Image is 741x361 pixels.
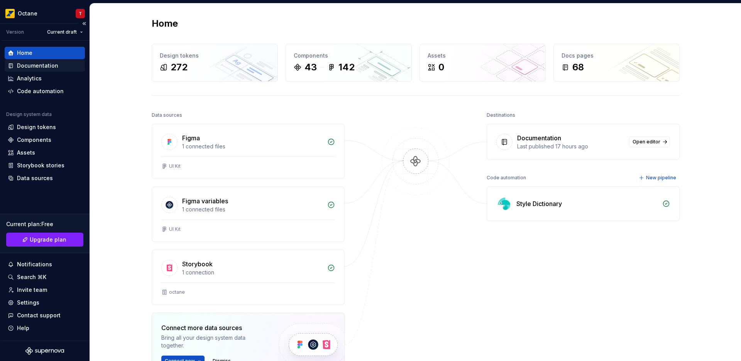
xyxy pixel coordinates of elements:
div: Assets [17,149,35,157]
div: Octane [18,10,37,17]
div: 272 [171,61,188,73]
div: Help [17,324,29,332]
div: UI Kit [169,226,181,232]
div: Components [17,136,51,144]
a: Analytics [5,72,85,85]
div: Docs pages [562,52,672,60]
div: T [79,10,82,17]
button: Collapse sidebar [79,18,90,29]
div: 1 connection [182,269,323,276]
div: Figma [182,133,200,143]
button: Help [5,322,85,334]
button: Contact support [5,309,85,322]
img: e8093afa-4b23-4413-bf51-00cde92dbd3f.png [5,9,15,18]
div: Notifications [17,261,52,268]
div: Figma variables [182,196,228,206]
a: Figma1 connected filesUI Kit [152,124,345,179]
div: Invite team [17,286,47,294]
div: Version [6,29,24,35]
a: Design tokens272 [152,44,278,82]
a: Design tokens [5,121,85,133]
a: Invite team [5,284,85,296]
a: Documentation [5,60,85,72]
div: Connect more data sources [161,323,266,332]
div: 0 [438,61,444,73]
div: Design system data [6,111,52,117]
h2: Home [152,17,178,30]
div: Current plan : Free [6,220,83,228]
div: Assets [428,52,538,60]
div: Style Dictionary [516,199,562,208]
div: Data sources [152,110,182,121]
svg: Supernova Logo [25,347,64,355]
div: Search ⌘K [17,273,46,281]
div: Analytics [17,75,42,82]
span: New pipeline [646,175,676,181]
a: Settings [5,296,85,309]
a: Home [5,47,85,59]
div: 1 connected files [182,143,323,150]
div: Code automation [17,87,64,95]
button: Notifications [5,258,85,271]
div: Home [17,49,32,57]
div: Bring all your design system data together. [161,334,266,349]
a: Assets [5,146,85,159]
div: 1 connected files [182,206,323,213]
a: Figma variables1 connected filesUI Kit [152,187,345,242]
a: Data sources [5,172,85,184]
div: Settings [17,299,39,307]
a: Assets0 [420,44,546,82]
a: Storybook1 connectionoctane [152,250,345,305]
span: Open editor [633,139,660,145]
div: Documentation [17,62,58,70]
a: Open editor [629,136,670,147]
div: Last published 17 hours ago [517,143,624,150]
div: 43 [305,61,317,73]
a: Code automation [5,85,85,97]
div: 142 [338,61,355,73]
div: Design tokens [160,52,270,60]
div: Contact support [17,312,61,319]
div: Data sources [17,174,53,182]
div: Components [294,52,404,60]
button: New pipeline [636,172,680,183]
a: Components43142 [286,44,412,82]
div: octane [169,289,185,295]
button: OctaneT [2,5,88,22]
div: Storybook stories [17,162,64,169]
button: Current draft [44,27,86,37]
div: Documentation [517,133,561,143]
div: Destinations [487,110,515,121]
span: Upgrade plan [30,236,66,244]
div: Design tokens [17,123,56,131]
div: UI Kit [169,163,181,169]
a: Upgrade plan [6,233,83,247]
div: Storybook [182,259,213,269]
span: Current draft [47,29,77,35]
a: Components [5,134,85,146]
div: Code automation [487,172,526,183]
a: Docs pages68 [553,44,680,82]
a: Storybook stories [5,159,85,172]
div: 68 [572,61,584,73]
button: Search ⌘K [5,271,85,283]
